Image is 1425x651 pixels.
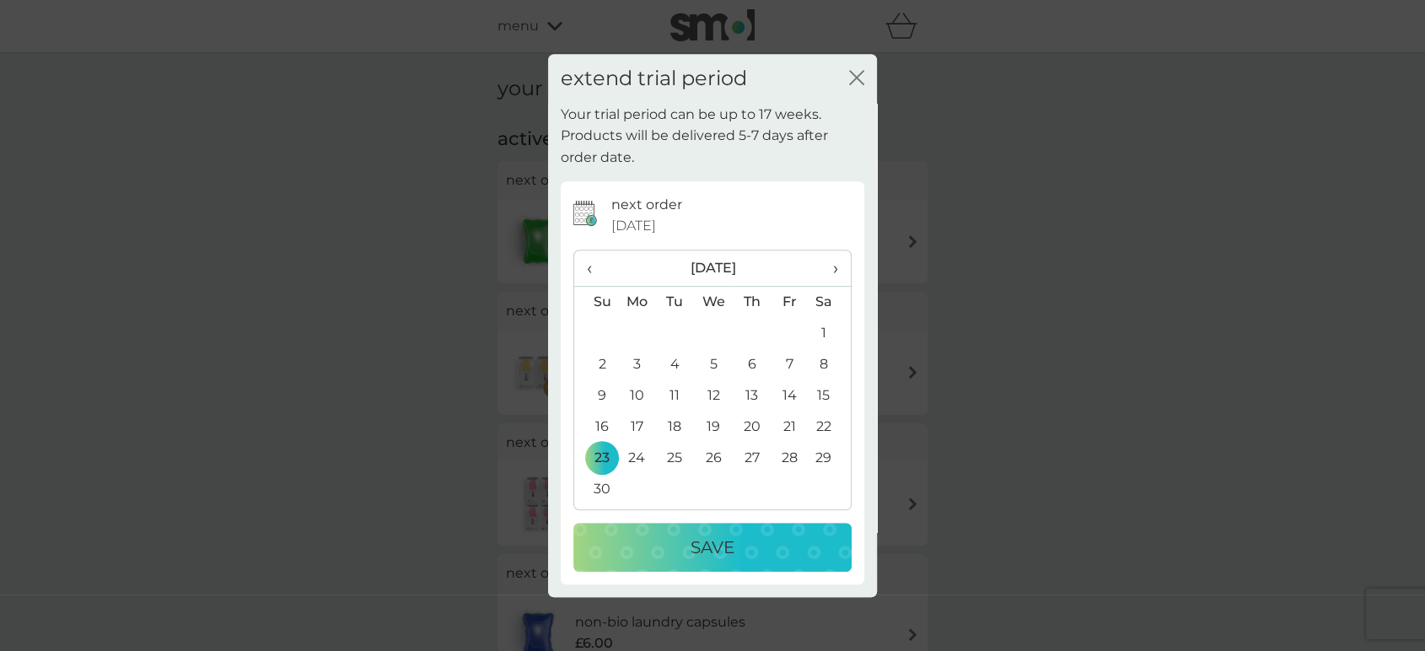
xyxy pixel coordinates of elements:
[617,380,656,412] td: 10
[809,443,851,474] td: 29
[611,215,656,237] span: [DATE]
[617,443,656,474] td: 24
[656,443,694,474] td: 25
[574,380,617,412] td: 9
[573,523,852,572] button: Save
[574,412,617,443] td: 16
[809,318,851,349] td: 1
[561,67,747,91] h2: extend trial period
[617,286,656,318] th: Mo
[733,349,771,380] td: 6
[771,286,809,318] th: Fr
[694,443,733,474] td: 26
[656,349,694,380] td: 4
[656,380,694,412] td: 11
[617,250,809,287] th: [DATE]
[656,286,694,318] th: Tu
[849,70,864,88] button: close
[587,250,605,286] span: ‹
[694,412,733,443] td: 19
[617,349,656,380] td: 3
[771,443,809,474] td: 28
[733,286,771,318] th: Th
[733,380,771,412] td: 13
[771,349,809,380] td: 7
[694,286,733,318] th: We
[574,286,617,318] th: Su
[809,380,851,412] td: 15
[733,412,771,443] td: 20
[771,412,809,443] td: 21
[809,349,851,380] td: 8
[561,104,864,169] p: Your trial period can be up to 17 weeks. Products will be delivered 5-7 days after order date.
[574,474,617,505] td: 30
[809,286,851,318] th: Sa
[611,194,682,216] p: next order
[771,380,809,412] td: 14
[617,412,656,443] td: 17
[809,412,851,443] td: 22
[694,349,733,380] td: 5
[733,443,771,474] td: 27
[574,349,617,380] td: 2
[656,412,694,443] td: 18
[821,250,838,286] span: ›
[694,380,733,412] td: 12
[574,443,617,474] td: 23
[691,534,734,561] p: Save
